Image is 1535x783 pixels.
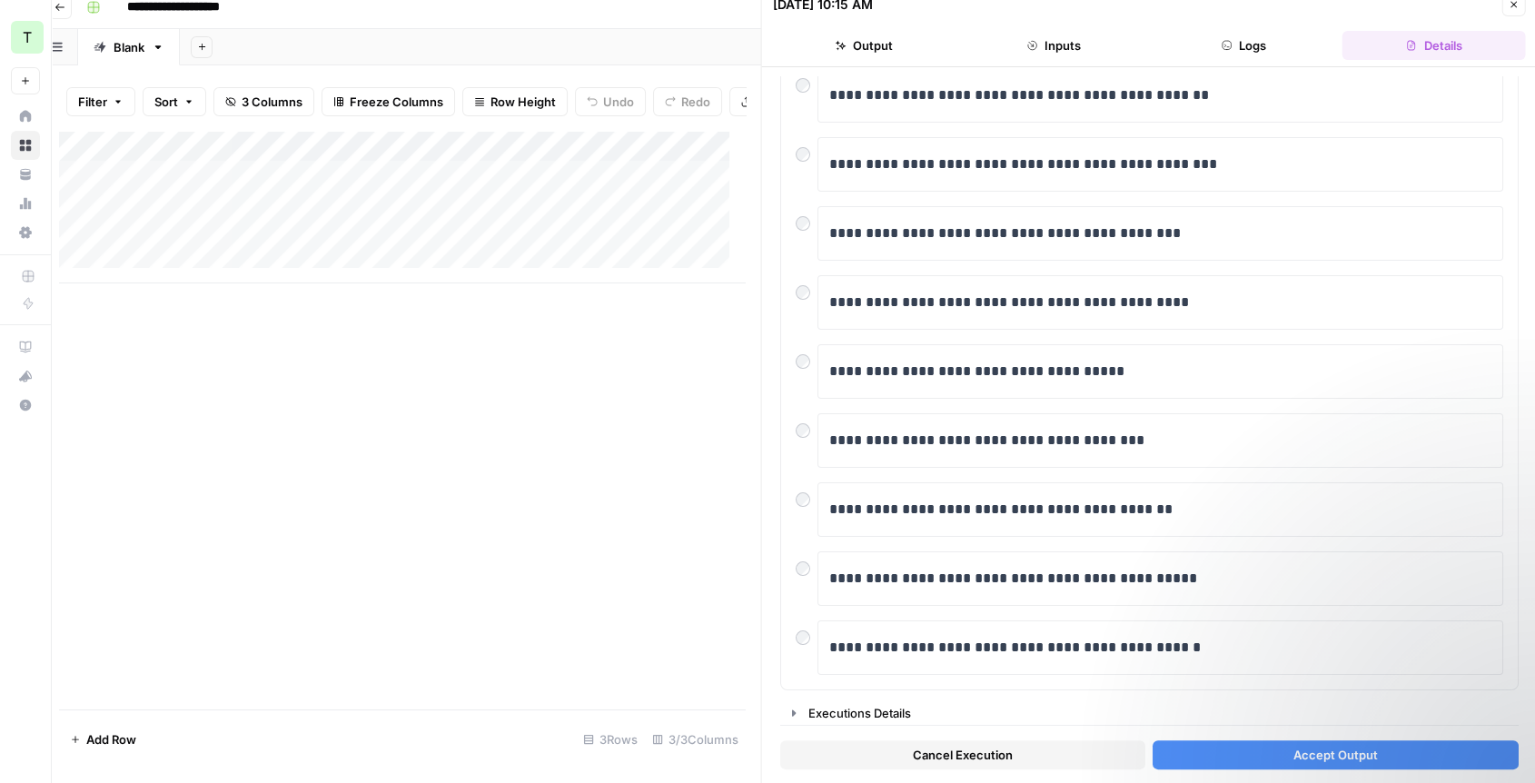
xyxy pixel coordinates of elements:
[78,29,180,65] a: Blank
[490,93,556,111] span: Row Height
[23,26,32,48] span: T
[11,102,40,131] a: Home
[1292,746,1377,764] span: Accept Output
[603,93,634,111] span: Undo
[653,87,722,116] button: Redo
[808,704,1507,722] div: Executions Details
[963,31,1145,60] button: Inputs
[773,31,956,60] button: Output
[11,15,40,60] button: Workspace: Test Content Ops
[1153,740,1518,769] button: Accept Output
[11,131,40,160] a: Browse
[322,87,455,116] button: Freeze Columns
[645,725,746,754] div: 3/3 Columns
[78,93,107,111] span: Filter
[462,87,568,116] button: Row Height
[114,38,144,56] div: Blank
[11,362,40,391] button: What's new?
[781,699,1518,728] button: Executions Details
[681,93,710,111] span: Redo
[213,87,314,116] button: 3 Columns
[11,218,40,247] a: Settings
[350,93,443,111] span: Freeze Columns
[11,189,40,218] a: Usage
[576,725,645,754] div: 3 Rows
[59,725,147,754] button: Add Row
[11,160,40,189] a: Your Data
[1153,31,1335,60] button: Logs
[1342,31,1525,60] button: Details
[575,87,646,116] button: Undo
[154,93,178,111] span: Sort
[12,362,39,390] div: What's new?
[143,87,206,116] button: Sort
[11,391,40,420] button: Help + Support
[780,740,1145,769] button: Cancel Execution
[242,93,302,111] span: 3 Columns
[11,332,40,362] a: AirOps Academy
[86,730,136,748] span: Add Row
[66,87,135,116] button: Filter
[913,746,1013,764] span: Cancel Execution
